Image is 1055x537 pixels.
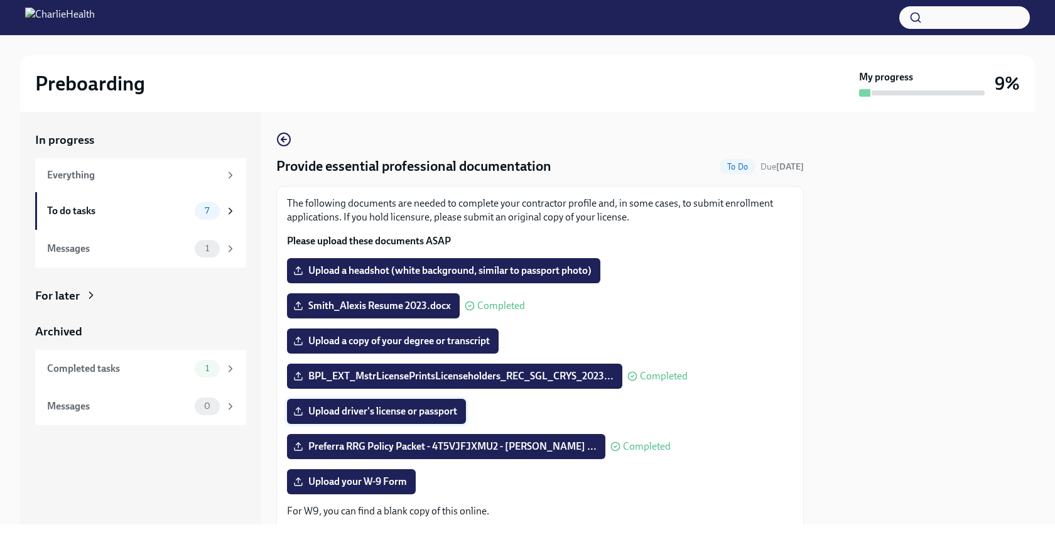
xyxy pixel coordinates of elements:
span: Upload your W-9 Form [296,475,407,488]
span: Upload driver's license or passport [296,405,457,418]
span: 1 [198,364,217,373]
label: BPL_EXT_MstrLicensePrintsLicenseholders_REC_SGL_CRYS_2023... [287,364,622,389]
label: Upload a copy of your degree or transcript [287,328,499,354]
strong: Please upload these documents ASAP [287,235,451,247]
span: 0 [197,401,218,411]
a: For later [35,288,246,304]
div: Messages [47,242,190,256]
span: Preferra RRG Policy Packet - 4T5VJFJXMU2 - [PERSON_NAME] ... [296,440,597,453]
div: Messages [47,399,190,413]
span: Smith_Alexis Resume 2023.docx [296,300,451,312]
span: 7 [197,206,217,215]
p: For W9, you can find a blank copy of this online. [287,504,793,518]
a: Everything [35,158,246,192]
div: Completed tasks [47,362,190,376]
label: Upload driver's license or passport [287,399,466,424]
h2: Preboarding [35,71,145,96]
div: For later [35,288,80,304]
label: Upload a headshot (white background, similar to passport photo) [287,258,600,283]
span: Completed [640,371,688,381]
img: CharlieHealth [25,8,95,28]
strong: [DATE] [776,161,804,172]
label: Preferra RRG Policy Packet - 4T5VJFJXMU2 - [PERSON_NAME] ... [287,434,605,459]
span: Due [760,161,804,172]
label: Upload your W-9 Form [287,469,416,494]
span: August 28th, 2025 09:00 [760,161,804,173]
span: Upload a copy of your degree or transcript [296,335,490,347]
a: To do tasks7 [35,192,246,230]
a: In progress [35,132,246,148]
div: To do tasks [47,204,190,218]
strong: My progress [859,70,913,84]
h4: Provide essential professional documentation [276,157,551,176]
label: Smith_Alexis Resume 2023.docx [287,293,460,318]
span: BPL_EXT_MstrLicensePrintsLicenseholders_REC_SGL_CRYS_2023... [296,370,614,382]
span: To Do [720,162,755,171]
span: 1 [198,244,217,253]
a: Archived [35,323,246,340]
h3: 9% [995,72,1020,95]
span: Upload a headshot (white background, similar to passport photo) [296,264,592,277]
span: Completed [623,442,671,452]
div: Everything [47,168,220,182]
a: Messages0 [35,388,246,425]
p: The following documents are needed to complete your contractor profile and, in some cases, to sub... [287,197,793,224]
a: Completed tasks1 [35,350,246,388]
span: Completed [477,301,525,311]
a: Messages1 [35,230,246,268]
